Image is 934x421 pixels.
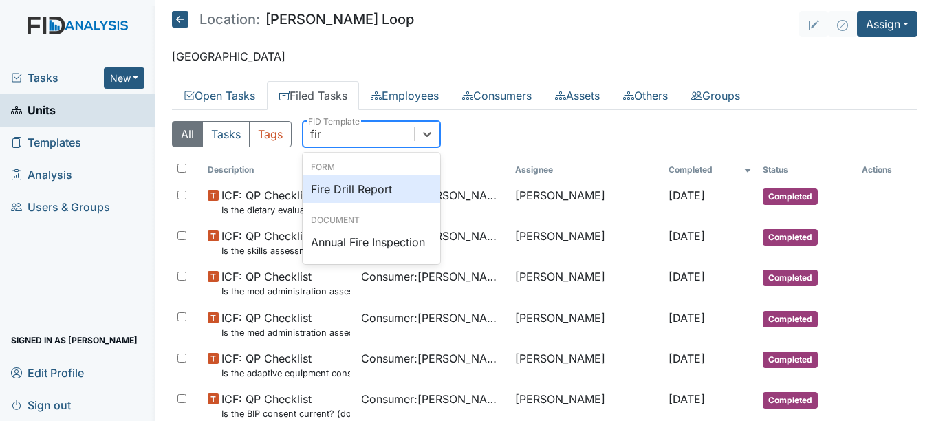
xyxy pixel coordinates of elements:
[669,311,705,325] span: [DATE]
[763,352,818,368] span: Completed
[221,310,351,339] span: ICF: QP Checklist Is the med administration assessment current? (document the date in the comment...
[221,268,351,298] span: ICF: QP Checklist Is the med administration assessment current? (document the date in the comment...
[611,81,680,110] a: Others
[303,161,440,173] div: Form
[450,81,543,110] a: Consumers
[669,229,705,243] span: [DATE]
[361,350,504,367] span: Consumer : [PERSON_NAME]
[177,164,186,173] input: Toggle All Rows Selected
[510,182,664,222] td: [PERSON_NAME]
[680,81,752,110] a: Groups
[221,244,351,257] small: Is the skills assessment current? (document the date in the comment section)
[763,188,818,205] span: Completed
[510,158,664,182] th: Assignee
[221,326,351,339] small: Is the med administration assessment current? (document the date in the comment section)
[669,270,705,283] span: [DATE]
[303,175,440,203] div: Fire Drill Report
[202,121,250,147] button: Tasks
[221,228,351,257] span: ICF: QP Checklist Is the skills assessment current? (document the date in the comment section)
[267,81,359,110] a: Filed Tasks
[221,285,351,298] small: Is the med administration assessment current? (document the date in the comment section)
[669,392,705,406] span: [DATE]
[172,121,292,147] div: Type filter
[543,81,611,110] a: Assets
[361,268,504,285] span: Consumer : [PERSON_NAME]
[510,222,664,263] td: [PERSON_NAME]
[11,132,81,153] span: Templates
[763,229,818,246] span: Completed
[361,391,504,407] span: Consumer : [PERSON_NAME]
[669,188,705,202] span: [DATE]
[857,11,917,37] button: Assign
[510,304,664,345] td: [PERSON_NAME]
[221,367,351,380] small: Is the adaptive equipment consent current? (document the date in the comment section)
[359,81,450,110] a: Employees
[104,67,145,89] button: New
[11,100,56,121] span: Units
[249,121,292,147] button: Tags
[663,158,757,182] th: Toggle SortBy
[303,228,440,256] div: Annual Fire Inspection
[221,350,351,380] span: ICF: QP Checklist Is the adaptive equipment consent current? (document the date in the comment se...
[221,187,351,217] span: ICF: QP Checklist Is the dietary evaluation current? (document the date in the comment section)
[172,11,414,28] h5: [PERSON_NAME] Loop
[11,362,84,383] span: Edit Profile
[11,197,110,218] span: Users & Groups
[757,158,856,182] th: Toggle SortBy
[172,81,267,110] a: Open Tasks
[11,330,138,351] span: Signed in as [PERSON_NAME]
[303,214,440,226] div: Document
[172,48,917,65] p: [GEOGRAPHIC_DATA]
[763,311,818,327] span: Completed
[11,69,104,86] a: Tasks
[202,158,356,182] th: Toggle SortBy
[669,352,705,365] span: [DATE]
[199,12,260,26] span: Location:
[221,407,351,420] small: Is the BIP consent current? (document the date, BIP number in the comment section)
[763,392,818,409] span: Completed
[221,204,351,217] small: Is the dietary evaluation current? (document the date in the comment section)
[763,270,818,286] span: Completed
[510,263,664,303] td: [PERSON_NAME]
[11,394,71,415] span: Sign out
[221,391,351,420] span: ICF: QP Checklist Is the BIP consent current? (document the date, BIP number in the comment section)
[361,310,504,326] span: Consumer : [PERSON_NAME]
[11,164,72,186] span: Analysis
[172,121,203,147] button: All
[856,158,917,182] th: Actions
[510,345,664,385] td: [PERSON_NAME]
